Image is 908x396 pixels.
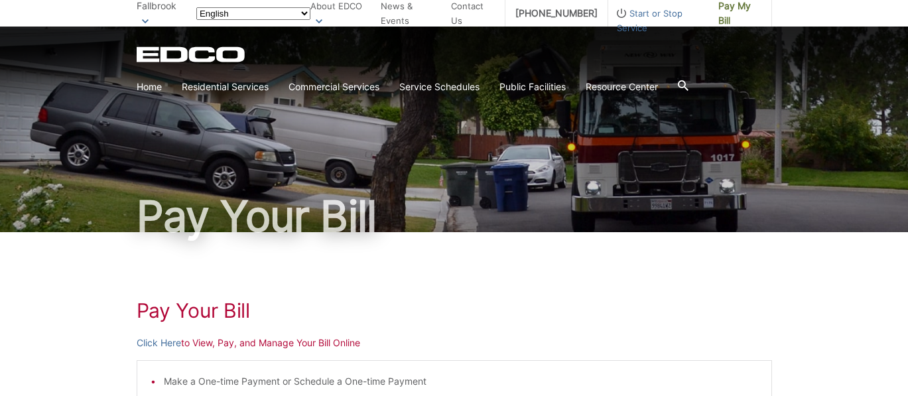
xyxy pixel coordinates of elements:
[182,80,269,94] a: Residential Services
[137,336,181,350] a: Click Here
[137,80,162,94] a: Home
[499,80,566,94] a: Public Facilities
[196,7,310,20] select: Select a language
[137,195,772,237] h1: Pay Your Bill
[137,298,772,322] h1: Pay Your Bill
[137,46,247,62] a: EDCD logo. Return to the homepage.
[137,336,772,350] p: to View, Pay, and Manage Your Bill Online
[289,80,379,94] a: Commercial Services
[164,374,758,389] li: Make a One-time Payment or Schedule a One-time Payment
[399,80,480,94] a: Service Schedules
[586,80,658,94] a: Resource Center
